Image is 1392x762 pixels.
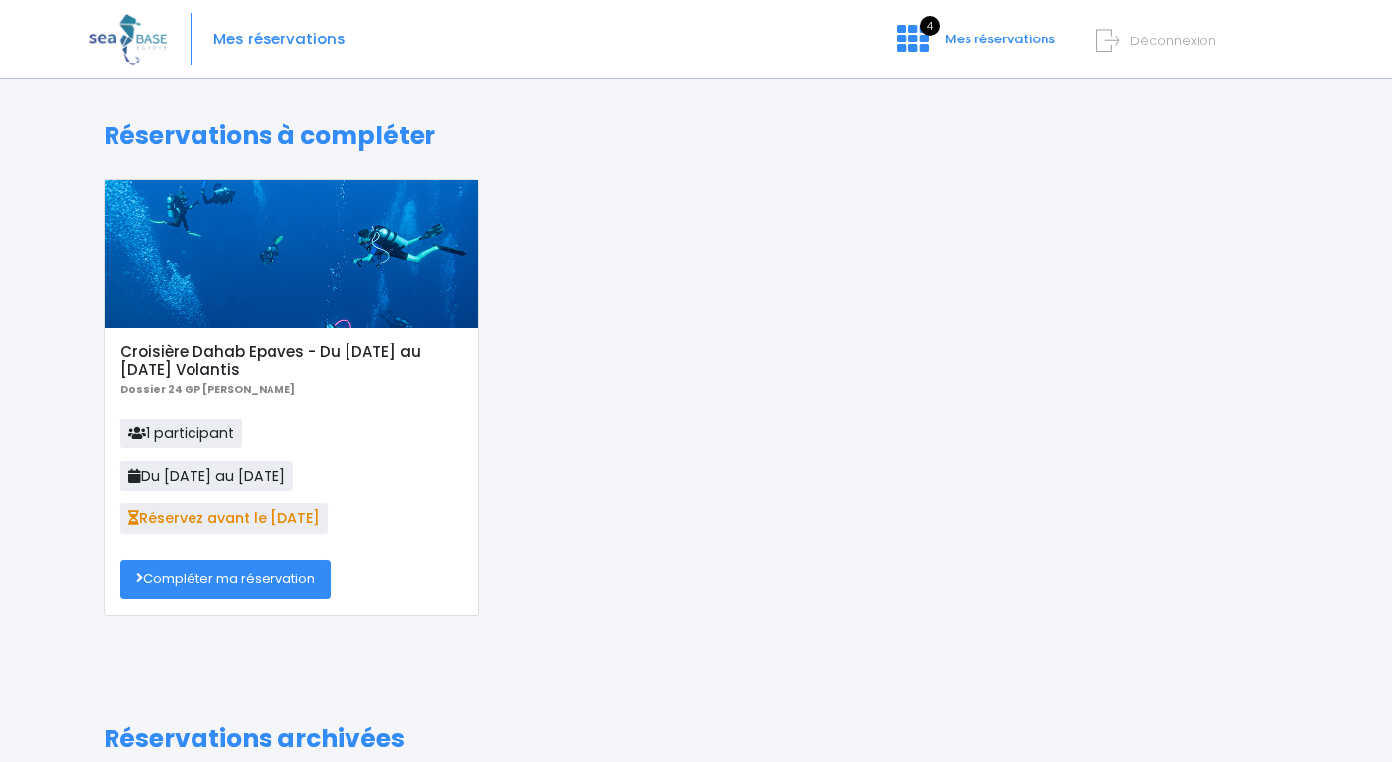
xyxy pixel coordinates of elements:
b: Dossier 24 GP [PERSON_NAME] [120,382,295,397]
span: Du [DATE] au [DATE] [120,461,293,491]
span: Réservez avant le [DATE] [120,503,328,533]
span: 4 [920,16,940,36]
span: Déconnexion [1130,32,1216,50]
a: Compléter ma réservation [120,560,331,599]
h5: Croisière Dahab Epaves - Du [DATE] au [DATE] Volantis [120,343,461,379]
h1: Réservations archivées [104,724,1288,754]
span: Mes réservations [945,30,1055,48]
h1: Réservations à compléter [104,121,1288,151]
span: 1 participant [120,419,242,448]
a: 4 Mes réservations [882,37,1067,55]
